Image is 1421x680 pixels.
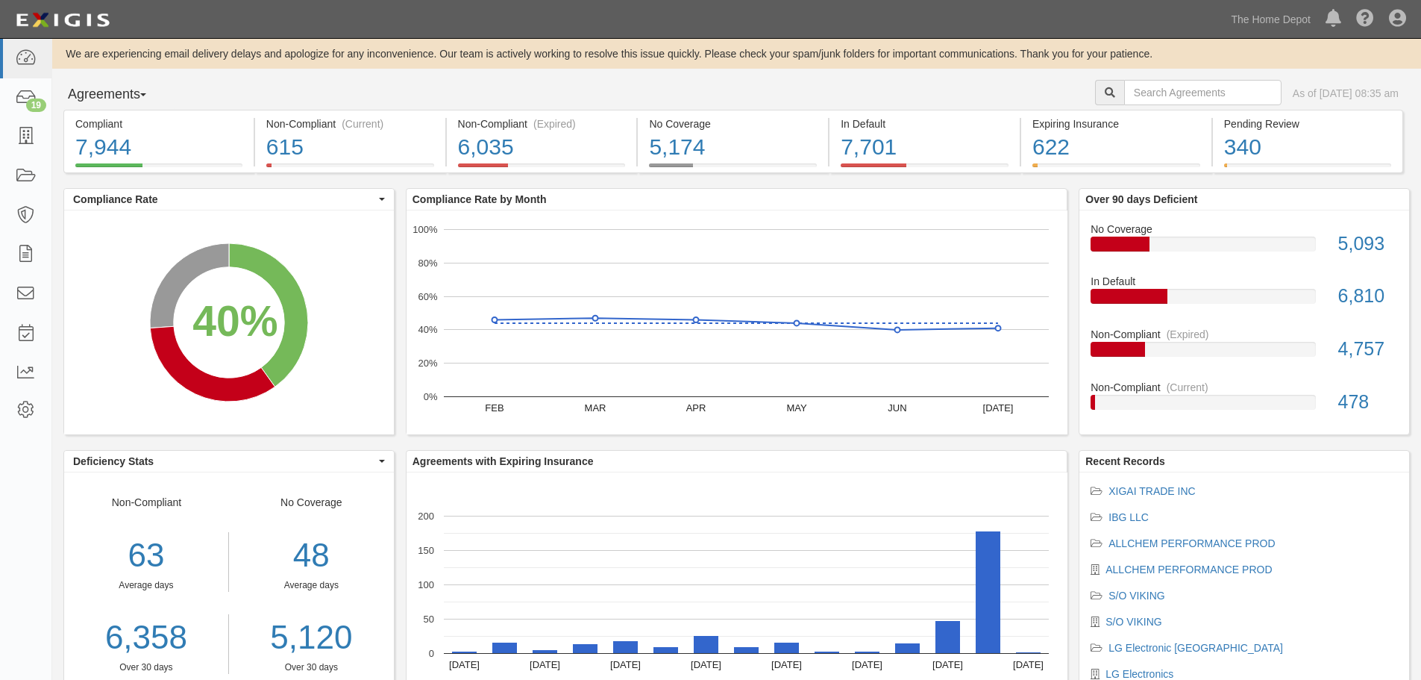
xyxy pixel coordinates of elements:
text: 200 [418,511,434,522]
text: [DATE] [932,659,963,670]
text: 60% [418,290,437,302]
div: 5,174 [649,131,817,163]
text: 150 [418,545,434,556]
text: [DATE] [530,659,560,670]
div: 63 [64,532,228,579]
div: Over 30 days [240,661,383,674]
div: 19 [26,99,46,112]
a: Non-Compliant(Expired)6,035 [447,163,637,175]
text: [DATE] [691,659,721,670]
div: We are experiencing email delivery delays and apologize for any inconvenience. Our team is active... [52,46,1421,61]
a: Pending Review340 [1213,163,1403,175]
button: Compliance Rate [64,189,394,210]
text: [DATE] [449,659,480,670]
text: MAY [786,402,807,414]
div: Over 30 days [64,661,228,674]
input: Search Agreements [1124,80,1282,105]
div: 7,944 [75,131,242,163]
div: 48 [240,532,383,579]
div: 5,093 [1327,231,1409,258]
b: Over 90 days Deficient [1085,193,1197,205]
div: 340 [1224,131,1391,163]
div: Non-Compliant (Expired) [458,116,626,131]
a: No Coverage5,093 [1091,222,1398,275]
a: ALLCHEM PERFORMANCE PROD [1105,564,1272,575]
b: Agreements with Expiring Insurance [413,455,594,467]
a: LG Electronics [1105,668,1173,680]
div: 615 [266,131,434,163]
span: Deficiency Stats [73,454,375,469]
text: [DATE] [610,659,641,670]
a: Non-Compliant(Current)615 [255,163,445,175]
div: (Current) [342,116,383,131]
a: Non-Compliant(Expired)4,757 [1091,327,1398,380]
text: [DATE] [771,659,802,670]
text: [DATE] [1013,659,1044,670]
div: 40% [192,291,277,352]
text: FEB [485,402,504,414]
div: In Default [1079,274,1409,289]
div: Average days [64,579,228,592]
div: (Current) [1167,380,1208,395]
text: JUN [888,402,906,414]
svg: A chart. [407,210,1067,434]
button: Deficiency Stats [64,451,394,472]
a: The Home Depot [1223,4,1318,34]
a: Compliant7,944 [63,163,254,175]
div: Average days [240,579,383,592]
div: 6,810 [1327,283,1409,310]
a: XIGAI TRADE INC [1108,485,1195,497]
div: Non-Compliant [64,495,229,674]
a: LG Electronic [GEOGRAPHIC_DATA] [1108,642,1283,654]
a: In Default6,810 [1091,274,1398,327]
text: 40% [418,324,437,335]
div: No Coverage [649,116,817,131]
i: Help Center - Complianz [1356,10,1374,28]
div: Compliant [75,116,242,131]
div: 478 [1327,389,1409,416]
a: 6,358 [64,614,228,661]
div: Non-Compliant (Current) [266,116,434,131]
b: Recent Records [1085,455,1165,467]
a: No Coverage5,174 [638,163,828,175]
a: IBG LLC [1108,511,1149,523]
button: Agreements [63,80,175,110]
div: No Coverage [1079,222,1409,237]
text: [DATE] [982,402,1013,414]
text: [DATE] [852,659,882,670]
a: Non-Compliant(Current)478 [1091,380,1398,422]
div: (Expired) [1167,327,1209,342]
div: 6,035 [458,131,626,163]
div: No Coverage [229,495,394,674]
div: 622 [1032,131,1200,163]
a: S/O VIKING [1105,616,1161,628]
img: logo-5460c22ac91f19d4615b14bd174203de0afe785f0fc80cf4dbbc73dc1793850b.png [11,7,114,34]
a: S/O VIKING [1108,590,1164,602]
a: Expiring Insurance622 [1021,163,1211,175]
b: Compliance Rate by Month [413,193,547,205]
div: In Default [841,116,1008,131]
span: Compliance Rate [73,192,375,207]
a: In Default7,701 [829,163,1020,175]
div: 7,701 [841,131,1008,163]
a: 5,120 [240,614,383,661]
div: Pending Review [1224,116,1391,131]
div: Expiring Insurance [1032,116,1200,131]
text: 0 [429,648,434,659]
text: APR [686,402,706,414]
div: (Expired) [533,116,576,131]
div: 4,757 [1327,336,1409,363]
text: 100% [413,224,438,235]
text: 20% [418,358,437,369]
text: 100 [418,579,434,590]
text: 50 [423,614,433,625]
a: ALLCHEM PERFORMANCE PROD [1108,537,1275,549]
svg: A chart. [64,210,394,434]
text: 0% [423,391,437,402]
div: As of [DATE] 08:35 am [1293,86,1399,101]
div: Non-Compliant [1079,380,1409,395]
